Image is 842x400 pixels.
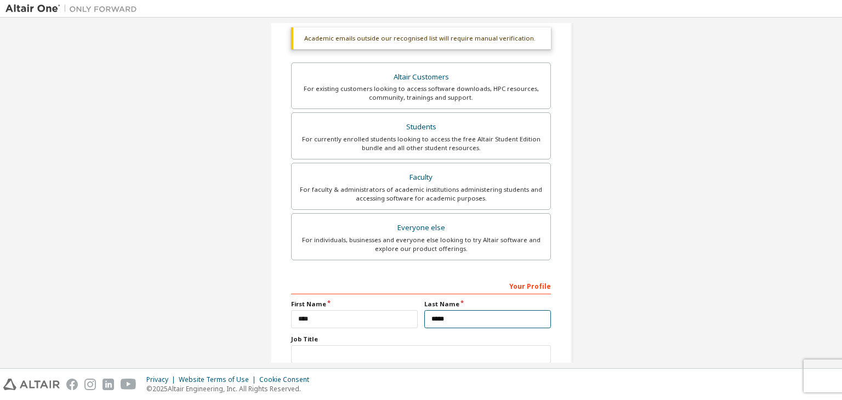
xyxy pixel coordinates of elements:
div: Cookie Consent [259,375,316,384]
div: Students [298,119,544,135]
img: facebook.svg [66,379,78,390]
img: instagram.svg [84,379,96,390]
label: Job Title [291,335,551,344]
div: Website Terms of Use [179,375,259,384]
div: Faculty [298,170,544,185]
div: For currently enrolled students looking to access the free Altair Student Edition bundle and all ... [298,135,544,152]
p: © 2025 Altair Engineering, Inc. All Rights Reserved. [146,384,316,393]
img: youtube.svg [121,379,136,390]
img: linkedin.svg [103,379,114,390]
div: Academic emails outside our recognised list will require manual verification. [291,27,551,49]
label: First Name [291,300,418,308]
img: Altair One [5,3,143,14]
div: Altair Customers [298,70,544,85]
div: Privacy [146,375,179,384]
div: For individuals, businesses and everyone else looking to try Altair software and explore our prod... [298,236,544,253]
img: altair_logo.svg [3,379,60,390]
div: For existing customers looking to access software downloads, HPC resources, community, trainings ... [298,84,544,102]
div: For faculty & administrators of academic institutions administering students and accessing softwa... [298,185,544,203]
div: Everyone else [298,220,544,236]
div: Your Profile [291,277,551,294]
label: Last Name [424,300,551,308]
